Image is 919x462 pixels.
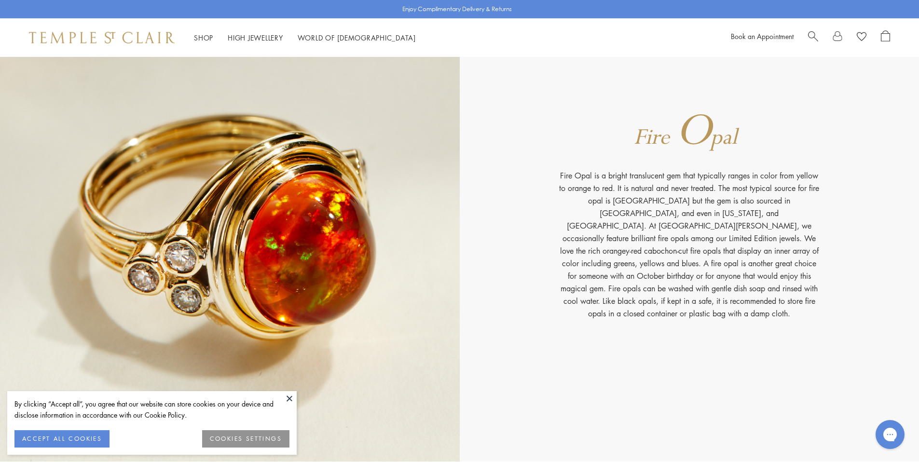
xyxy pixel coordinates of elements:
span: pal [711,123,737,152]
nav: Main navigation [194,32,416,44]
img: Temple St. Clair [29,32,175,43]
iframe: Gorgias live chat messenger [871,417,909,452]
a: High JewelleryHigh Jewellery [228,33,283,42]
span: Fire [634,123,670,152]
a: View Wishlist [857,30,866,45]
p: Enjoy Complimentary Delivery & Returns [402,4,512,14]
p: Fire Opal is a bright translucent gem that typically ranges in color from yellow to orange to red... [559,169,820,320]
a: Open Shopping Bag [881,30,890,45]
div: By clicking “Accept all”, you agree that our website can store cookies on your device and disclos... [14,398,289,421]
span: O [675,103,712,160]
a: Book an Appointment [731,31,794,41]
a: Search [808,30,818,45]
a: ShopShop [194,33,213,42]
a: World of [DEMOGRAPHIC_DATA]World of [DEMOGRAPHIC_DATA] [298,33,416,42]
button: ACCEPT ALL COOKIES [14,430,110,448]
button: COOKIES SETTINGS [202,430,289,448]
